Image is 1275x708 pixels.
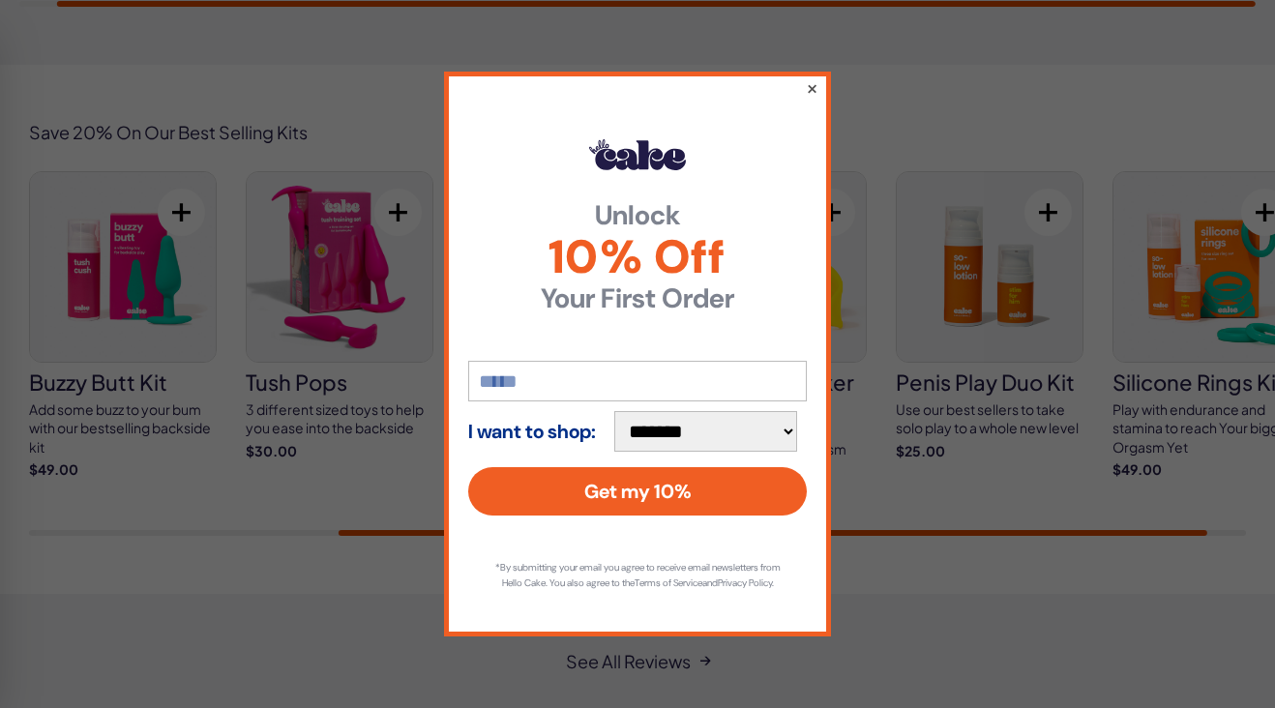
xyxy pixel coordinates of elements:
[635,576,702,589] a: Terms of Service
[468,421,596,442] strong: I want to shop:
[589,139,686,170] img: Hello Cake
[468,234,807,280] span: 10% Off
[718,576,772,589] a: Privacy Policy
[468,467,807,516] button: Get my 10%
[468,202,807,229] strong: Unlock
[806,76,818,100] button: ×
[468,285,807,312] strong: Your First Order
[488,560,787,591] p: *By submitting your email you agree to receive email newsletters from Hello Cake. You also agree ...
